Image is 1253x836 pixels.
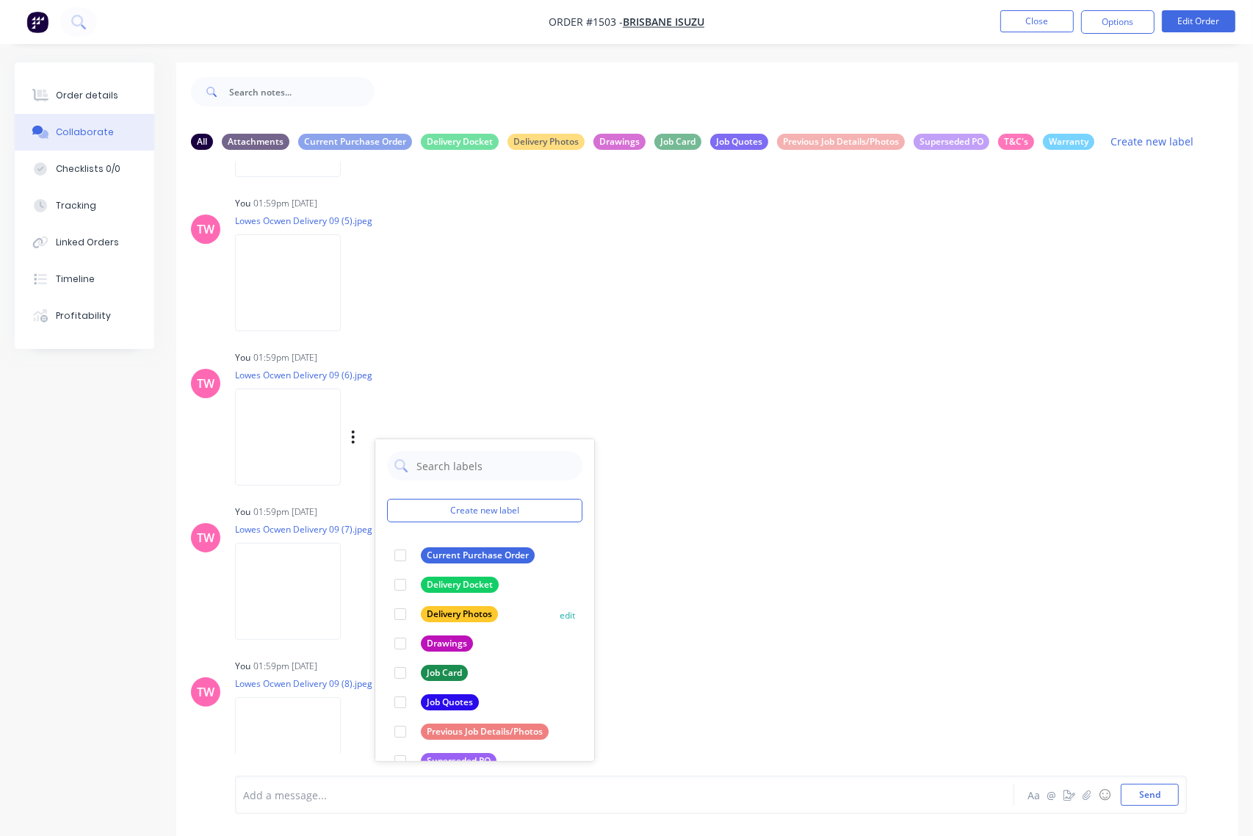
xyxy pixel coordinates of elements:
[235,523,372,536] p: Lowes Ocwen Delivery 09 (7).jpeg
[654,134,701,150] div: Job Card
[253,505,317,519] div: 01:59pm [DATE]
[15,151,154,187] button: Checklists 0/0
[15,261,154,298] button: Timeline
[1096,786,1113,804] button: ☺
[222,134,289,150] div: Attachments
[914,134,989,150] div: Superseded PO
[253,660,317,673] div: 01:59pm [DATE]
[56,309,111,322] div: Profitability
[197,220,214,238] div: TW
[421,694,479,710] div: Job Quotes
[421,753,496,769] div: Superseded PO
[1162,10,1235,32] button: Edit Order
[15,114,154,151] button: Collaborate
[1043,786,1061,804] button: @
[777,134,905,150] div: Previous Job Details/Photos
[710,134,768,150] div: Job Quotes
[1103,131,1202,151] button: Create new label
[235,677,372,690] p: Lowes Ocwen Delivery 09 (8).jpeg
[623,15,704,29] a: Brisbane Isuzu
[15,224,154,261] button: Linked Orders
[235,660,250,673] div: You
[421,606,498,622] div: Delivery Photos
[421,724,549,740] div: Previous Job Details/Photos
[229,77,375,107] input: Search notes...
[15,77,154,114] button: Order details
[197,375,214,392] div: TW
[593,134,646,150] div: Drawings
[298,134,412,150] div: Current Purchase Order
[235,369,505,381] p: Lowes Ocwen Delivery 09 (6).jpeg
[197,683,214,701] div: TW
[421,577,499,593] div: Delivery Docket
[421,134,499,150] div: Delivery Docket
[549,15,623,29] span: Order #1503 -
[421,547,535,563] div: Current Purchase Order
[235,505,250,519] div: You
[253,197,317,210] div: 01:59pm [DATE]
[1025,786,1043,804] button: Aa
[1121,784,1179,806] button: Send
[26,11,48,33] img: Factory
[235,197,250,210] div: You
[197,529,214,547] div: TW
[56,199,96,212] div: Tracking
[235,215,372,227] p: Lowes Ocwen Delivery 09 (5).jpeg
[1081,10,1155,34] button: Options
[56,162,120,176] div: Checklists 0/0
[421,665,468,681] div: Job Card
[15,298,154,334] button: Profitability
[191,134,213,150] div: All
[235,351,250,364] div: You
[508,134,585,150] div: Delivery Photos
[56,273,95,286] div: Timeline
[387,499,582,522] button: Create new label
[1000,10,1074,32] button: Close
[415,451,575,480] input: Search labels
[15,187,154,224] button: Tracking
[1043,134,1094,150] div: Warranty
[421,635,473,652] div: Drawings
[56,126,114,139] div: Collaborate
[253,351,317,364] div: 01:59pm [DATE]
[56,236,119,249] div: Linked Orders
[998,134,1034,150] div: T&C's
[56,89,118,102] div: Order details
